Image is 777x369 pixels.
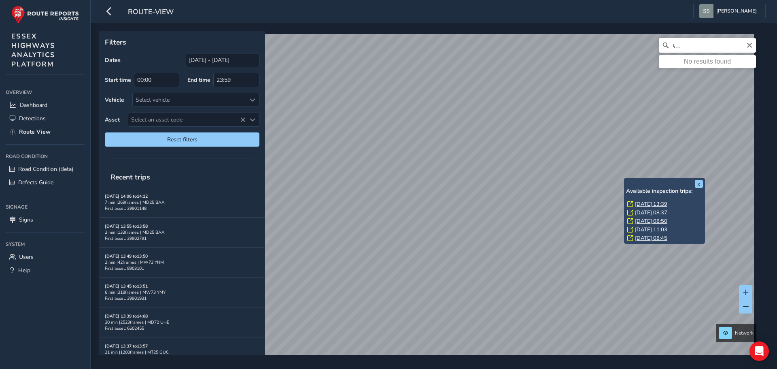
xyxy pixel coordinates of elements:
div: Select an asset code [246,113,259,126]
span: [PERSON_NAME] [716,4,757,18]
span: First asset: 6602455 [105,325,144,331]
a: Help [6,264,85,277]
span: Defects Guide [18,179,53,186]
a: [DATE] 08:50 [635,218,667,225]
span: First asset: 8903101 [105,265,144,271]
button: x [695,180,703,188]
img: rr logo [11,6,79,24]
div: Signage [6,201,85,213]
span: Reset filters [111,136,253,143]
div: 6 min | 318 frames | MW73 YMY [105,289,259,295]
span: Route View [19,128,51,136]
button: Clear [746,41,753,49]
a: Users [6,250,85,264]
a: Signs [6,213,85,226]
a: [DATE] 13:39 [635,200,667,208]
span: First asset: 39901931 [105,295,146,301]
label: End time [187,76,210,84]
a: Detections [6,112,85,125]
strong: [DATE] 14:06 to 14:12 [105,193,148,199]
strong: [DATE] 13:37 to 13:57 [105,343,148,349]
span: Help [18,267,30,274]
strong: [DATE] 13:39 to 14:08 [105,313,148,319]
p: Filters [105,37,259,47]
a: [DATE] 08:37 [635,209,667,216]
div: 30 min | 2523 frames | MD72 UHE [105,319,259,325]
label: Dates [105,56,121,64]
div: Open Intercom Messenger [749,341,769,361]
div: 2 min | 42 frames | MW73 YNM [105,259,259,265]
span: Signs [19,216,33,224]
span: Recent trips [105,166,156,188]
div: Overview [6,86,85,98]
label: Vehicle [105,96,124,104]
span: Detections [19,115,46,122]
a: Defects Guide [6,176,85,189]
label: Asset [105,116,120,124]
strong: [DATE] 13:49 to 13:50 [105,253,148,259]
div: 7 min | 269 frames | MD25 BAA [105,199,259,205]
span: First asset: 39901148 [105,205,146,211]
div: No results found [659,55,756,68]
div: System [6,238,85,250]
img: diamond-layout [699,4,713,18]
div: 3 min | 133 frames | MD25 BAA [105,229,259,235]
span: Dashboard [20,101,47,109]
button: [PERSON_NAME] [699,4,760,18]
span: Select an asset code [128,113,246,126]
span: route-view [128,7,174,18]
canvas: Map [102,34,754,364]
div: Road Condition [6,150,85,162]
h6: Available inspection trips: [626,188,703,195]
a: Road Condition (Beta) [6,162,85,176]
span: Road Condition (Beta) [18,165,73,173]
strong: [DATE] 13:45 to 13:51 [105,283,148,289]
div: Select vehicle [133,93,246,107]
button: Reset filters [105,132,259,147]
a: Route View [6,125,85,139]
a: [DATE] 11:03 [635,226,667,233]
a: [DATE] 08:45 [635,235,667,242]
a: Dashboard [6,98,85,112]
span: Users [19,253,34,261]
strong: [DATE] 13:55 to 13:58 [105,223,148,229]
div: 21 min | 1200 frames | MT25 GUC [105,349,259,355]
span: Network [735,330,754,336]
label: Start time [105,76,131,84]
span: First asset: 39902791 [105,235,146,241]
span: ESSEX HIGHWAYS ANALYTICS PLATFORM [11,32,55,69]
input: Search [659,38,756,53]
